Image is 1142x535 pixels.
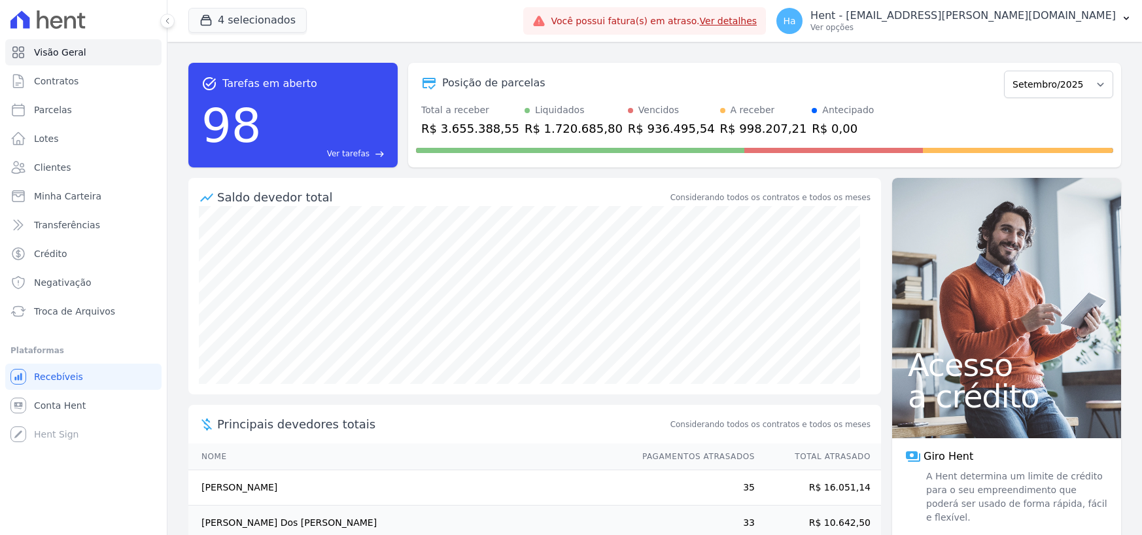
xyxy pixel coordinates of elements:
[267,148,385,160] a: Ver tarefas east
[822,103,874,117] div: Antecipado
[535,103,585,117] div: Liquidados
[630,443,755,470] th: Pagamentos Atrasados
[551,14,757,28] span: Você possui fatura(s) em atraso.
[421,120,519,137] div: R$ 3.655.388,55
[755,443,881,470] th: Total Atrasado
[5,39,162,65] a: Visão Geral
[670,419,871,430] span: Considerando todos os contratos e todos os meses
[34,218,100,232] span: Transferências
[5,392,162,419] a: Conta Hent
[628,120,715,137] div: R$ 936.495,54
[222,76,317,92] span: Tarefas em aberto
[731,103,775,117] div: A receber
[34,370,83,383] span: Recebíveis
[442,75,545,91] div: Posição de parcelas
[630,470,755,506] td: 35
[924,449,973,464] span: Giro Hent
[217,188,668,206] div: Saldo devedor total
[5,364,162,390] a: Recebíveis
[34,276,92,289] span: Negativação
[5,154,162,181] a: Clientes
[421,103,519,117] div: Total a receber
[784,16,796,26] span: Ha
[5,269,162,296] a: Negativação
[908,349,1105,381] span: Acesso
[34,132,59,145] span: Lotes
[188,470,630,506] td: [PERSON_NAME]
[812,120,874,137] div: R$ 0,00
[766,3,1142,39] button: Ha Hent - [EMAIL_ADDRESS][PERSON_NAME][DOMAIN_NAME] Ver opções
[34,305,115,318] span: Troca de Arquivos
[5,241,162,267] a: Crédito
[217,415,668,433] span: Principais devedores totais
[34,399,86,412] span: Conta Hent
[188,443,630,470] th: Nome
[34,103,72,116] span: Parcelas
[5,68,162,94] a: Contratos
[327,148,370,160] span: Ver tarefas
[34,247,67,260] span: Crédito
[720,120,807,137] div: R$ 998.207,21
[34,75,78,88] span: Contratos
[700,16,757,26] a: Ver detalhes
[525,120,623,137] div: R$ 1.720.685,80
[10,343,156,358] div: Plataformas
[201,92,262,160] div: 98
[188,8,307,33] button: 4 selecionados
[5,298,162,324] a: Troca de Arquivos
[5,212,162,238] a: Transferências
[201,76,217,92] span: task_alt
[755,470,881,506] td: R$ 16.051,14
[810,22,1116,33] p: Ver opções
[810,9,1116,22] p: Hent - [EMAIL_ADDRESS][PERSON_NAME][DOMAIN_NAME]
[34,46,86,59] span: Visão Geral
[924,470,1108,525] span: A Hent determina um limite de crédito para o seu empreendimento que poderá ser usado de forma ráp...
[34,161,71,174] span: Clientes
[5,126,162,152] a: Lotes
[908,381,1105,412] span: a crédito
[34,190,101,203] span: Minha Carteira
[5,183,162,209] a: Minha Carteira
[670,192,871,203] div: Considerando todos os contratos e todos os meses
[375,149,385,159] span: east
[638,103,679,117] div: Vencidos
[5,97,162,123] a: Parcelas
